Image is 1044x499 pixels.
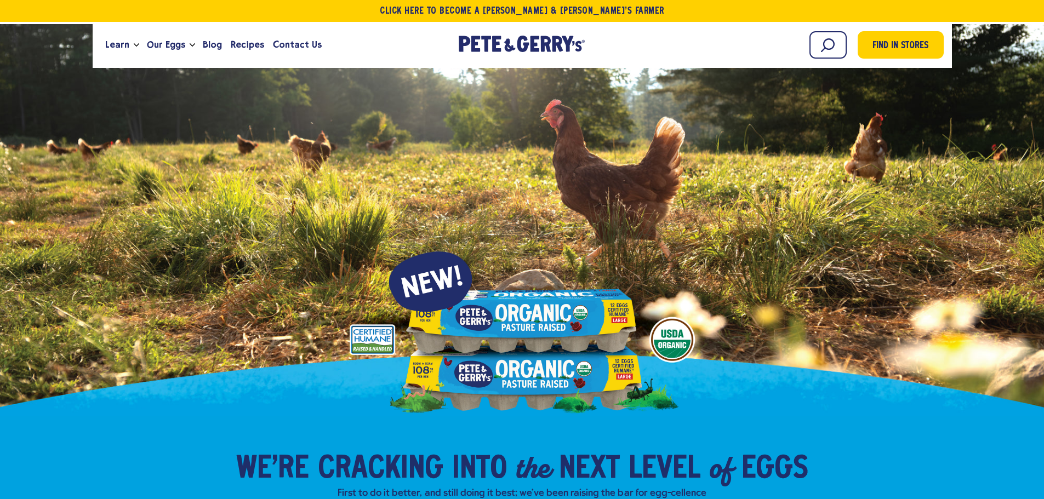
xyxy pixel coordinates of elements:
[741,453,808,486] span: Eggs​
[516,448,550,487] em: the
[318,453,443,486] span: Cracking
[142,30,190,60] a: Our Eggs
[559,453,620,486] span: Next
[236,453,309,486] span: We’re
[269,30,326,60] a: Contact Us
[190,43,195,47] button: Open the dropdown menu for Our Eggs
[872,39,928,54] span: Find in Stores
[134,43,139,47] button: Open the dropdown menu for Learn
[452,453,507,486] span: into
[231,38,264,51] span: Recipes
[629,453,700,486] span: Level
[809,31,847,59] input: Search
[198,30,226,60] a: Blog
[203,38,222,51] span: Blog
[273,38,322,51] span: Contact Us
[226,30,269,60] a: Recipes
[101,30,134,60] a: Learn
[858,31,944,59] a: Find in Stores
[105,38,129,51] span: Learn
[709,448,733,487] em: of
[147,38,185,51] span: Our Eggs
